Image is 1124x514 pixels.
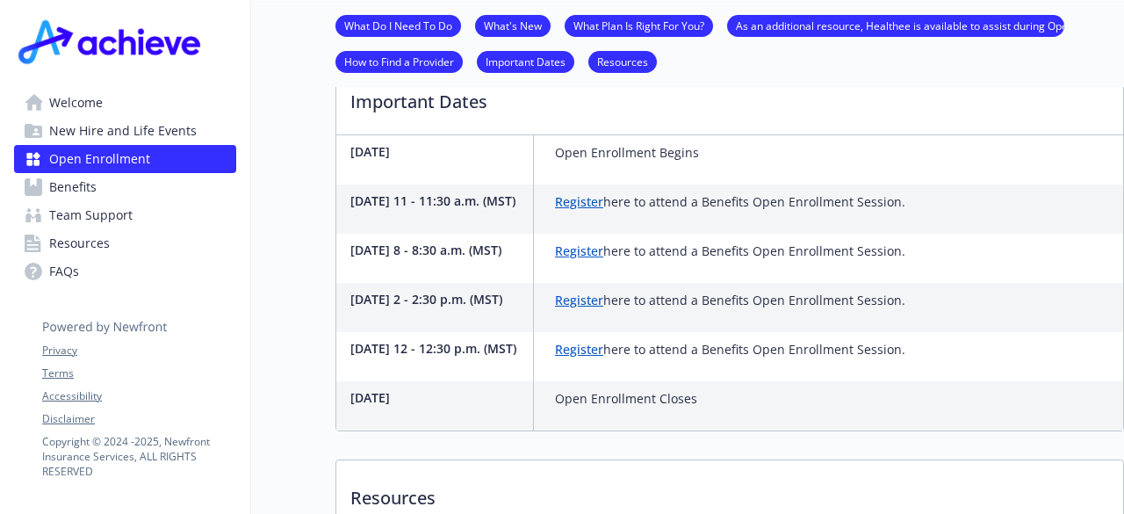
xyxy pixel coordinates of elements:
a: Team Support [14,201,236,229]
span: Benefits [49,173,97,201]
p: [DATE] 2 - 2:30 p.m. (MST) [350,290,526,308]
a: Register [555,292,603,308]
p: [DATE] 11 - 11:30 a.m. (MST) [350,192,526,210]
a: Register [555,193,603,210]
span: Resources [49,229,110,257]
a: Disclaimer [42,411,235,427]
p: here to attend a Benefits Open Enrollment Session. [555,241,905,262]
a: What's New [475,17,551,33]
a: Important Dates [477,53,574,69]
a: As an additional resource, Healthee is available to assist during Open Enrollment [727,17,1064,33]
a: New Hire and Life Events [14,117,236,145]
a: Open Enrollment [14,145,236,173]
a: Welcome [14,89,236,117]
p: here to attend a Benefits Open Enrollment Session. [555,290,905,311]
a: Accessibility [42,388,235,404]
span: New Hire and Life Events [49,117,197,145]
a: FAQs [14,257,236,286]
a: Terms [42,366,235,381]
p: Copyright © 2024 - 2025 , Newfront Insurance Services, ALL RIGHTS RESERVED [42,434,235,479]
p: [DATE] [350,142,526,161]
a: What Plan Is Right For You? [565,17,713,33]
a: Register [555,243,603,259]
span: FAQs [49,257,79,286]
a: Resources [588,53,657,69]
span: Team Support [49,201,133,229]
span: Welcome [49,89,103,117]
p: here to attend a Benefits Open Enrollment Session. [555,339,905,360]
a: Benefits [14,173,236,201]
a: How to Find a Provider [335,53,463,69]
p: [DATE] 8 - 8:30 a.m. (MST) [350,241,526,259]
p: Open Enrollment Closes [555,388,697,409]
a: Resources [14,229,236,257]
p: here to attend a Benefits Open Enrollment Session. [555,192,905,213]
span: Open Enrollment [49,145,150,173]
a: What Do I Need To Do [335,17,461,33]
p: [DATE] 12 - 12:30 p.m. (MST) [350,339,526,358]
a: Register [555,341,603,358]
p: [DATE] [350,388,526,407]
p: Important Dates [336,64,1123,129]
p: Open Enrollment Begins [555,142,699,163]
a: Privacy [42,343,235,358]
